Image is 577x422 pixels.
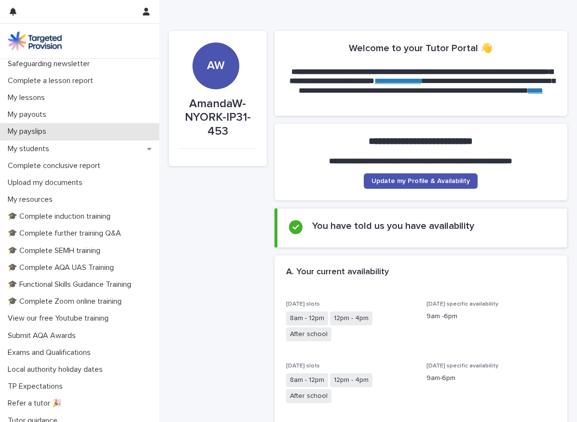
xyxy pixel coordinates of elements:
p: 9am -6pm [426,311,556,322]
span: 12pm - 4pm [330,373,372,387]
p: 🎓 Complete Zoom online training [4,297,129,306]
p: 🎓 Complete AQA UAS Training [4,263,122,272]
p: 🎓 Complete SEMH training [4,246,108,255]
p: Complete a lesson report [4,76,101,85]
p: My lessons [4,93,53,102]
p: Exams and Qualifications [4,348,98,357]
p: My resources [4,195,60,204]
p: 9am-6pm [426,373,556,383]
h2: Welcome to your Tutor Portal 👋 [349,42,493,54]
span: 8am - 12pm [286,311,328,325]
p: Refer a tutor 🎉 [4,399,69,408]
p: AmandaW-NYORK-IP31-453 [180,97,255,139]
p: Upload my documents [4,178,90,187]
span: 8am - 12pm [286,373,328,387]
div: AW [192,12,239,72]
span: [DATE] slots [286,363,320,369]
p: 🎓 Functional Skills Guidance Training [4,280,139,289]
p: View our free Youtube training [4,314,116,323]
img: M5nRWzHhSzIhMunXDL62 [8,31,62,51]
span: 12pm - 4pm [330,311,372,325]
p: Local authority holiday dates [4,365,110,374]
a: Update my Profile & Availability [364,173,478,189]
p: Submit AQA Awards [4,331,83,340]
p: My payslips [4,127,54,136]
h2: You have told us you have availability [312,220,474,232]
span: Update my Profile & Availability [371,178,470,184]
span: [DATE] specific availability [426,301,498,307]
span: After school [286,389,331,403]
h2: A. Your current availability [286,267,389,278]
p: My students [4,144,57,154]
p: 🎓 Complete induction training [4,212,118,221]
span: [DATE] slots [286,301,320,307]
p: Safeguarding newsletter [4,59,97,69]
p: Complete conclusive report [4,161,108,170]
span: [DATE] specific availability [426,363,498,369]
p: TP Expectations [4,382,70,391]
p: 🎓 Complete further training Q&A [4,229,129,238]
p: My payouts [4,110,54,119]
span: After school [286,327,331,341]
